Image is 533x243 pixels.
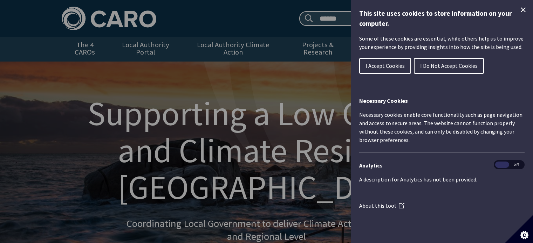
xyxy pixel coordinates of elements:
p: A description for Analytics has not been provided. [359,175,525,184]
span: I Do Not Accept Cookies [420,62,478,69]
h1: This site uses cookies to store information on your computer. [359,8,525,29]
button: I Accept Cookies [359,58,411,74]
p: Necessary cookies enable core functionality such as page navigation and access to secure areas. T... [359,110,525,144]
h2: Necessary Cookies [359,97,525,105]
button: I Do Not Accept Cookies [414,58,484,74]
p: Some of these cookies are essential, while others help us to improve your experience by providing... [359,34,525,51]
span: Off [509,162,523,168]
a: About this tool [359,202,404,209]
button: Close Cookie Control [519,6,527,14]
button: Set cookie preferences [505,215,533,243]
h3: Analytics [359,161,525,170]
span: On [495,162,509,168]
span: I Accept Cookies [365,62,405,69]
